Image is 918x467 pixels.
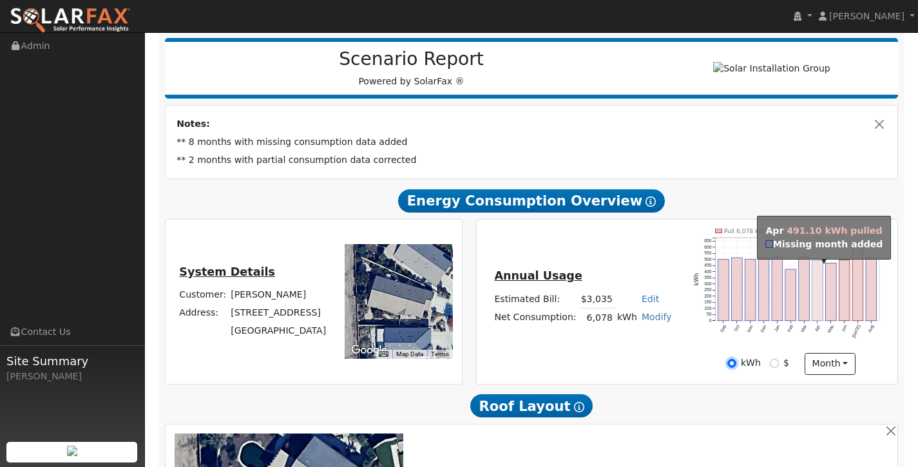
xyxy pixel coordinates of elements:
span: Roof Layout [470,394,593,417]
text: [DATE] [852,324,862,339]
button: Keyboard shortcuts [379,350,388,359]
rect: onclick="" [732,258,743,321]
u: Annual Usage [494,269,582,282]
td: Address: [177,304,229,322]
rect: onclick="" [718,259,729,320]
rect: onclick="" [745,259,756,320]
text: 450 [705,263,712,267]
text: Jun [841,324,848,332]
div: [PERSON_NAME] [6,370,138,383]
img: Solar Installation Group [713,62,830,75]
td: [STREET_ADDRESS] [229,304,329,322]
div: Powered by SolarFax ® [171,48,652,88]
span: [PERSON_NAME] [829,11,904,21]
td: 6,078 [579,309,615,327]
text: Nov [747,324,754,333]
td: ** 8 months with missing consumption data added [175,133,889,151]
span: Site Summary [6,352,138,370]
td: kWh [615,309,639,327]
strong: Apr [765,225,783,236]
text: 350 [705,275,712,280]
label: kWh [741,356,761,370]
text: Dec [760,324,768,333]
text: 400 [705,269,712,274]
a: Open this area in Google Maps (opens a new window) [348,342,390,359]
td: [GEOGRAPHIC_DATA] [229,322,329,340]
label: $ [783,356,789,370]
rect: onclick="" [826,263,837,321]
text: Feb [787,324,794,333]
text: Apr [814,323,822,332]
td: $3,035 [579,290,615,309]
text: kWh [694,272,700,285]
rect: onclick="" [799,257,810,321]
text: Oct [734,324,741,332]
img: Google [348,342,390,359]
strong: Notes: [177,119,210,129]
text: Mar [801,323,808,332]
h2: Scenario Report [178,48,645,70]
text: Jan [774,324,781,332]
text: Pull 6,078 kWh [724,227,769,234]
span: Energy Consumption Overview [398,189,665,213]
td: [PERSON_NAME] [229,285,329,303]
a: Modify [642,312,672,322]
button: month [805,353,856,375]
text: May [827,324,836,334]
rect: onclick="" [786,269,797,321]
i: Show Help [574,402,584,412]
text: 200 [705,294,712,298]
u: System Details [179,265,275,278]
a: Edit [642,294,659,304]
text: 100 [705,306,712,310]
text: 550 [705,251,712,255]
rect: onclick="" [772,256,783,320]
td: ** 2 months with partial consumption data corrected [175,151,889,169]
text: 650 [705,238,712,243]
button: Map Data [396,350,423,359]
img: SolarFax [10,7,131,34]
div: Missing month added [765,238,883,251]
input: $ [770,359,779,368]
text: Sep [720,324,727,333]
rect: onclick="" [839,260,850,321]
text: 250 [705,287,712,292]
i: Show Help [645,196,656,207]
rect: onclick="" [866,258,877,321]
span: 491.10 kWh pulled [787,225,882,236]
a: Terms (opens in new tab) [431,350,449,357]
text: 50 [707,312,712,316]
td: Customer: [177,285,229,303]
text: 0 [709,318,712,323]
button: Close [873,117,886,131]
input: kWh [727,359,736,368]
rect: onclick="" [812,260,823,321]
text: 150 [705,300,712,304]
img: retrieve [67,446,77,456]
text: 300 [705,281,712,286]
td: Net Consumption: [492,309,579,327]
td: Estimated Bill: [492,290,579,309]
rect: onclick="" [759,258,770,321]
rect: onclick="" [853,245,864,320]
text: Aug [868,324,875,333]
text: 600 [705,245,712,249]
text: 500 [705,257,712,262]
